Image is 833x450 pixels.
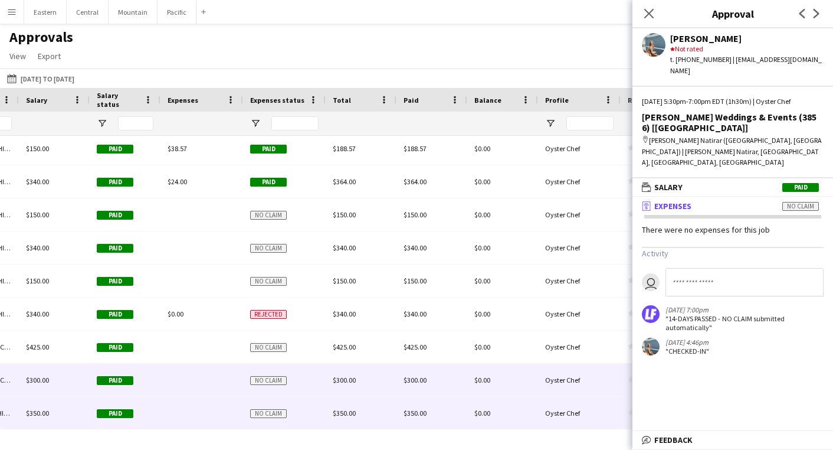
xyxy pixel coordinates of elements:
span: $350.00 [26,409,49,418]
span: Oyster Chef [545,177,580,186]
div: [DATE] 5:30pm-7:00pm EDT (1h30m) | Oyster Chef [642,96,824,107]
span: $364.00 [333,177,356,186]
input: Expenses status Filter Input [271,116,319,131]
div: [DATE] 7:00pm [665,305,787,314]
span: Oyster Chef [545,343,580,351]
span: Oyster Chef [545,409,580,418]
div: Not rated [670,44,824,54]
mat-expansion-panel-header: ExpensesNo claim [632,197,833,215]
a: View [5,48,31,64]
span: Oyster Chef [545,276,580,285]
span: $350.00 [333,409,356,418]
div: There were no expenses for this job [632,224,833,235]
input: Profile Filter Input [566,116,614,131]
span: Rating [628,96,650,105]
span: $0.00 [474,343,490,351]
div: ExpensesNo claim [632,215,833,371]
mat-expansion-panel-header: Feedback [632,431,833,449]
span: $150.00 [404,210,427,219]
span: No claim [250,409,287,418]
button: [DATE] to [DATE] [5,71,77,86]
span: Paid [97,343,133,352]
a: Export [33,48,65,64]
app-user-avatar: Sarah Alden [642,338,660,356]
span: Salary status [97,91,139,109]
button: Eastern [24,1,67,24]
span: $340.00 [333,309,356,318]
span: $340.00 [404,309,427,318]
span: $150.00 [26,276,49,285]
span: $150.00 [333,276,356,285]
span: Total [333,96,351,105]
span: Rejected [250,310,287,319]
span: $38.57 [168,144,187,153]
span: Oyster Chef [545,309,580,318]
span: Oyster Chef [545,376,580,384]
span: No claim [250,343,287,352]
span: Feedback [654,435,693,445]
span: Oyster Chef [545,210,580,219]
input: Salary status Filter Input [118,116,153,131]
span: $0.00 [474,309,490,318]
span: $0.00 [474,276,490,285]
span: $0.00 [474,144,490,153]
span: Paid [97,277,133,286]
span: $340.00 [26,309,49,318]
span: Profile [545,96,569,105]
span: $0.00 [474,210,490,219]
span: Export [38,51,61,61]
span: $188.57 [333,144,356,153]
span: Salary [654,182,683,193]
span: $300.00 [333,376,356,384]
span: No claim [250,277,287,286]
span: $364.00 [404,177,427,186]
span: Paid [97,244,133,253]
button: Open Filter Menu [545,118,556,129]
span: $150.00 [404,276,427,285]
span: Expenses status [250,96,304,105]
span: $340.00 [333,243,356,252]
h3: Activity [642,248,824,259]
span: Paid [97,178,133,187]
span: Paid [97,211,133,220]
span: Paid [97,145,133,154]
span: Paid [404,96,419,105]
div: [PERSON_NAME] [670,33,824,44]
div: [PERSON_NAME] Weddings & Events (3856) [[GEOGRAPHIC_DATA]] [642,112,824,133]
span: No claim [782,202,819,211]
span: $300.00 [26,376,49,384]
span: No claim [250,376,287,385]
button: Mountain [109,1,158,24]
span: Paid [97,409,133,418]
span: $425.00 [333,343,356,351]
span: Paid [97,376,133,385]
span: $340.00 [26,177,49,186]
span: Balance [474,96,501,105]
span: $150.00 [333,210,356,219]
button: Pacific [158,1,196,24]
div: [PERSON_NAME] Natirar ([GEOGRAPHIC_DATA], [GEOGRAPHIC_DATA]) | [PERSON_NAME] Natirar, [GEOGRAPHIC... [642,135,824,168]
span: Expenses [654,201,691,211]
div: t. [PHONE_NUMBER] | [EMAIL_ADDRESS][DOMAIN_NAME] [670,54,824,76]
span: $0.00 [474,243,490,252]
div: "CHECKED-IN" [665,347,709,356]
span: Paid [250,178,287,187]
span: $0.00 [474,177,490,186]
span: Oyster Chef [545,144,580,153]
span: $300.00 [404,376,427,384]
span: No claim [250,211,287,220]
span: Paid [250,145,287,154]
span: $340.00 [26,243,49,252]
button: Open Filter Menu [250,118,261,129]
span: $350.00 [404,409,427,418]
button: Central [67,1,109,24]
span: Expenses [168,96,198,105]
mat-expansion-panel-header: SalaryPaid [632,178,833,196]
span: Salary [26,96,47,105]
span: $150.00 [26,144,49,153]
span: Paid [782,183,819,192]
span: View [9,51,26,61]
span: $340.00 [404,243,427,252]
span: Oyster Chef [545,243,580,252]
span: $188.57 [404,144,427,153]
